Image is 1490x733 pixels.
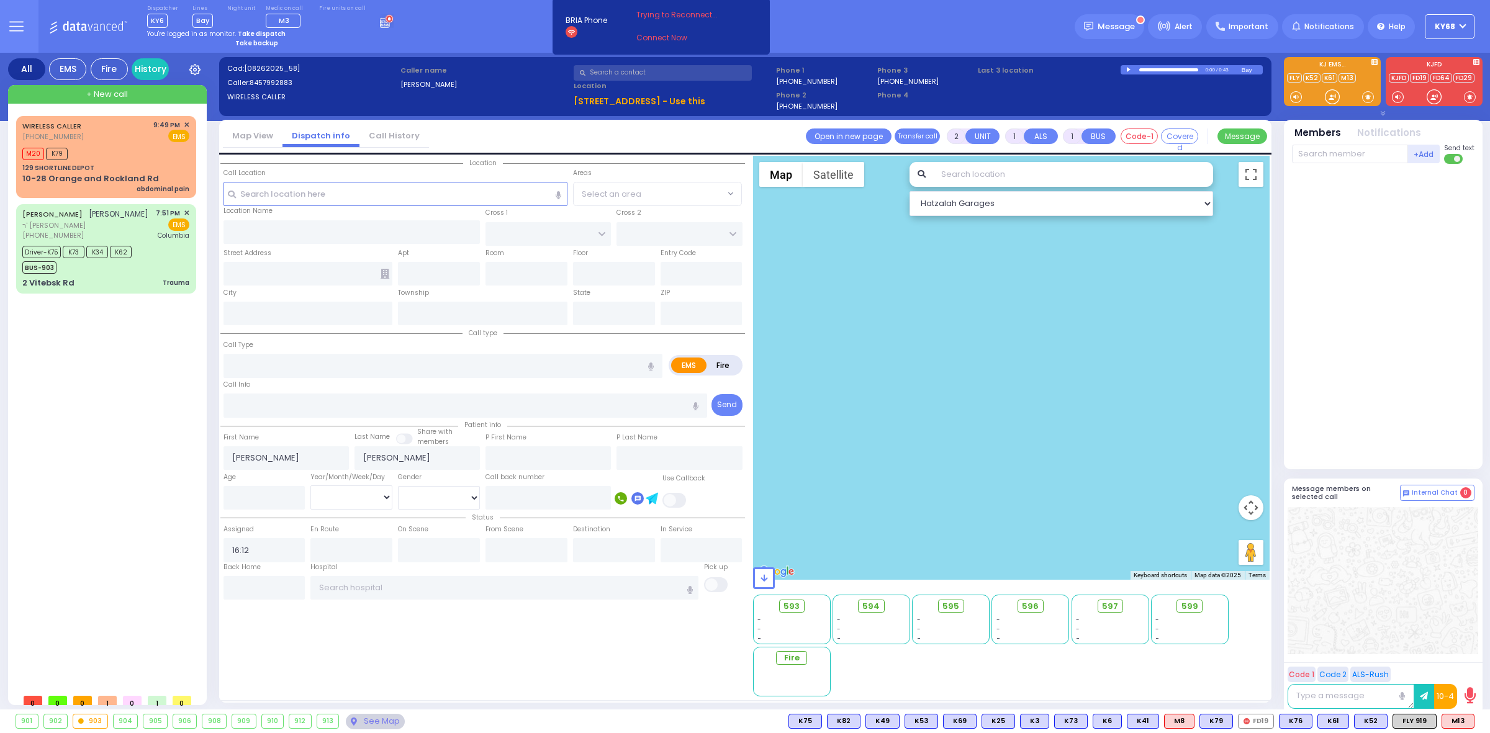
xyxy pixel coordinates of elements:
[1434,684,1457,709] button: 10-4
[400,79,570,90] label: [PERSON_NAME]
[1155,624,1159,634] span: -
[8,58,45,80] div: All
[46,148,68,160] span: K79
[1354,714,1388,729] div: K52
[1239,540,1263,565] button: Drag Pegman onto the map to open Street View
[163,278,189,287] div: Trauma
[1294,126,1341,140] button: Members
[573,168,592,178] label: Areas
[574,65,752,81] input: Search a contact
[788,714,822,729] div: K75
[1393,714,1437,729] div: FLY 919
[400,65,570,76] label: Caller name
[24,696,42,705] span: 0
[223,433,259,443] label: First Name
[1076,624,1080,634] span: -
[227,78,397,88] label: Caller:
[168,218,189,231] span: EMS
[1425,14,1474,39] button: ky68
[636,32,734,43] a: Connect Now
[63,246,84,258] span: K73
[44,714,68,728] div: 902
[1354,714,1388,729] div: BLS
[238,29,286,38] strong: Take dispatch
[1127,714,1159,729] div: K41
[1389,21,1406,32] span: Help
[574,81,772,91] label: Location
[756,564,797,580] a: Open this area in Google Maps (opens a new window)
[1317,714,1349,729] div: BLS
[661,524,692,534] label: In Service
[227,63,397,74] label: Cad:
[788,714,822,729] div: BLS
[827,714,860,729] div: BLS
[1239,162,1263,187] button: Toggle fullscreen view
[310,562,338,572] label: Hospital
[132,58,169,80] a: History
[417,427,453,436] small: Share with
[1460,487,1471,498] span: 0
[485,248,504,258] label: Room
[1102,600,1118,613] span: 597
[359,130,429,142] a: Call History
[1292,145,1408,163] input: Search member
[965,128,1000,144] button: UNIT
[1199,714,1233,729] div: K79
[184,208,189,218] span: ✕
[1284,61,1381,70] label: KJ EMS...
[661,288,670,298] label: ZIP
[417,437,449,446] span: members
[917,634,921,643] span: -
[346,714,404,729] div: See map
[22,230,84,240] span: [PHONE_NUMBER]
[110,246,132,258] span: K62
[223,524,254,534] label: Assigned
[1181,600,1198,613] span: 599
[123,696,142,705] span: 0
[173,714,197,728] div: 906
[1093,714,1122,729] div: BLS
[566,15,607,26] span: BRIA Phone
[933,162,1213,187] input: Search location
[223,130,282,142] a: Map View
[827,714,860,729] div: K82
[783,600,800,613] span: 593
[1164,714,1194,729] div: ALS KJ
[616,208,641,218] label: Cross 2
[266,5,305,12] label: Medic on call
[1155,615,1159,624] span: -
[192,14,213,28] span: Bay
[354,432,390,442] label: Last Name
[582,188,641,200] span: Select an area
[1430,73,1452,83] a: FD64
[310,576,698,600] input: Search hospital
[147,14,168,28] span: KY6
[310,524,339,534] label: En Route
[1442,714,1474,729] div: ALS
[173,696,191,705] span: 0
[223,472,236,482] label: Age
[917,615,921,624] span: -
[1442,714,1474,729] div: M13
[1410,73,1429,83] a: FD19
[289,714,311,728] div: 912
[227,5,255,12] label: Night unit
[1022,600,1039,613] span: 596
[1435,21,1455,32] span: ky68
[485,524,523,534] label: From Scene
[1389,73,1409,83] a: KJFD
[837,634,841,643] span: -
[22,173,159,185] div: 10-28 Orange and Rockland Rd
[1403,490,1409,497] img: comment-alt.png
[573,248,588,258] label: Floor
[757,615,761,624] span: -
[662,474,705,483] label: Use Callback
[232,714,256,728] div: 909
[943,714,977,729] div: BLS
[1408,145,1440,163] button: +Add
[837,624,841,634] span: -
[996,615,1000,624] span: -
[223,562,261,572] label: Back Home
[776,65,873,76] span: Phone 1
[1444,143,1474,153] span: Send text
